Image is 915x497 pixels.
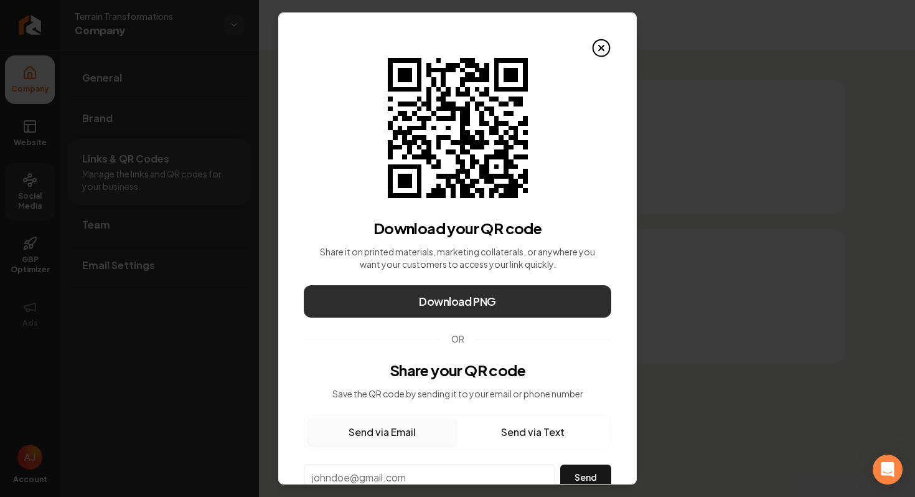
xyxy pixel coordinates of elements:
h3: Share your QR code [390,360,525,380]
button: Send via Text [457,419,608,446]
span: Download PNG [419,293,496,310]
button: Send via Email [307,419,457,446]
span: OR [451,333,464,345]
p: Share it on printed materials, marketing collaterals, or anywhere you want your customers to acce... [318,245,597,270]
button: Download PNG [304,285,611,318]
button: Send [560,465,611,490]
input: johndoe@gmail.com [304,465,555,490]
p: Save the QR code by sending it to your email or phone number [332,387,583,400]
h3: Download your QR code [373,218,542,238]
